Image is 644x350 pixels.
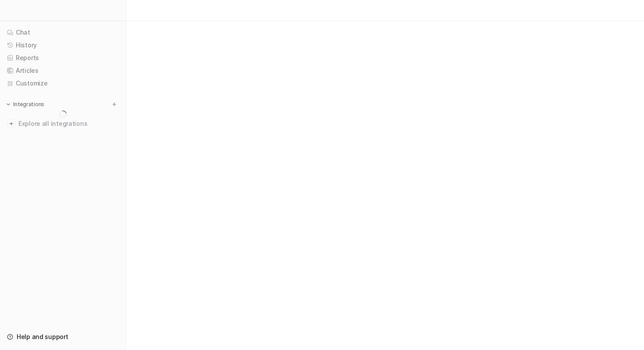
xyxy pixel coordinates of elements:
img: expand menu [5,101,11,107]
span: Explore all integrations [18,117,119,131]
p: Integrations [13,101,44,108]
a: Chat [4,26,122,39]
a: Customize [4,77,122,89]
a: Reports [4,52,122,64]
img: explore all integrations [7,119,16,128]
a: History [4,39,122,51]
img: menu_add.svg [111,101,117,107]
a: Explore all integrations [4,118,122,130]
a: Articles [4,64,122,77]
a: Help and support [4,331,122,343]
button: Integrations [4,100,47,109]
